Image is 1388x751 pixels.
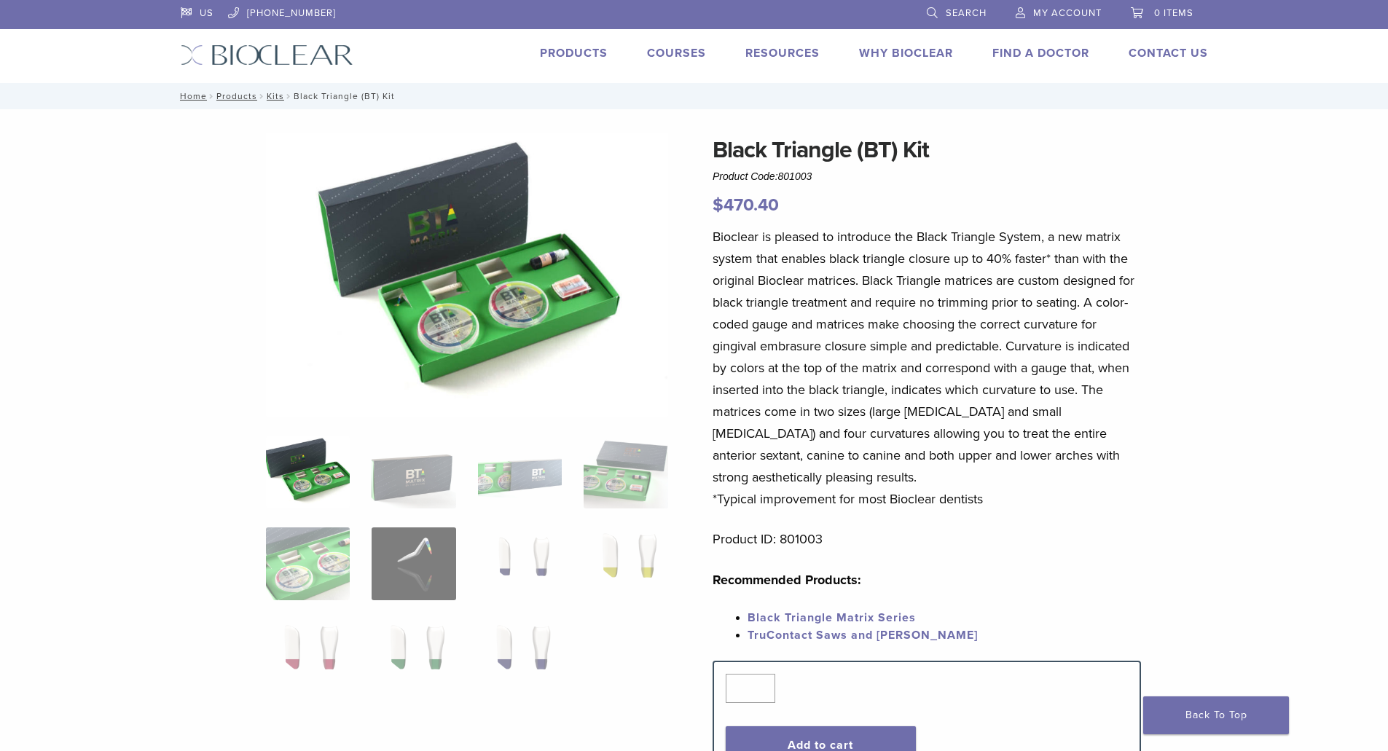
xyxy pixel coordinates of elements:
img: Intro-Black-Triangle-Kit-6-Copy-e1548792917662-324x324.jpg [266,436,350,508]
strong: Recommended Products: [713,572,861,588]
img: Black Triangle (BT) Kit - Image 8 [584,527,667,600]
a: Kits [267,91,284,101]
img: Black Triangle (BT) Kit - Image 3 [478,436,562,508]
span: $ [713,194,724,216]
span: Search [946,7,987,19]
span: 801003 [778,170,812,182]
a: Contact Us [1129,46,1208,60]
img: Black Triangle (BT) Kit - Image 6 [372,527,455,600]
a: Products [540,46,608,60]
nav: Black Triangle (BT) Kit [170,83,1219,109]
a: TruContact Saws and [PERSON_NAME] [748,628,978,642]
span: / [284,93,294,100]
img: Black Triangle (BT) Kit - Image 11 [478,619,562,692]
img: Intro Black Triangle Kit-6 - Copy [266,133,668,417]
a: Home [176,91,207,101]
a: Products [216,91,257,101]
a: Courses [647,46,706,60]
img: Bioclear [181,44,353,66]
img: Black Triangle (BT) Kit - Image 5 [266,527,350,600]
a: Find A Doctor [992,46,1089,60]
p: Product ID: 801003 [713,528,1141,550]
img: Black Triangle (BT) Kit - Image 9 [266,619,350,692]
a: Why Bioclear [859,46,953,60]
a: Back To Top [1143,696,1289,734]
span: / [257,93,267,100]
a: Resources [745,46,820,60]
h1: Black Triangle (BT) Kit [713,133,1141,168]
img: Black Triangle (BT) Kit - Image 2 [372,436,455,508]
span: / [207,93,216,100]
span: My Account [1033,7,1102,19]
span: Product Code: [713,170,812,182]
p: Bioclear is pleased to introduce the Black Triangle System, a new matrix system that enables blac... [713,226,1141,510]
bdi: 470.40 [713,194,779,216]
img: Black Triangle (BT) Kit - Image 10 [372,619,455,692]
img: Black Triangle (BT) Kit - Image 4 [584,436,667,508]
span: 0 items [1154,7,1193,19]
a: Black Triangle Matrix Series [748,610,916,625]
img: Black Triangle (BT) Kit - Image 7 [478,527,562,600]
